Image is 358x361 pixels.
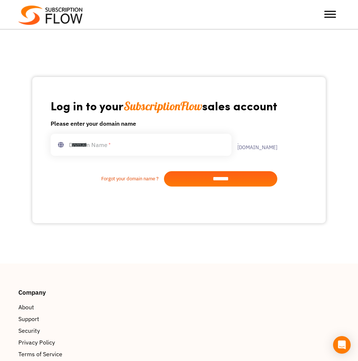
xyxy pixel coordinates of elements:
div: Open Intercom Messenger [333,336,351,354]
span: SubscriptionFlow [124,99,202,113]
a: Privacy Policy [18,338,224,347]
label: .[DOMAIN_NAME] [231,140,277,150]
h4: Company [18,289,224,295]
a: Support [18,314,224,323]
h1: Log in to your sales account [51,98,277,113]
button: Toggle Menu [324,11,336,18]
span: About [18,303,34,312]
span: Support [18,314,39,323]
img: Subscriptionflow [18,5,83,25]
a: Forgot your domain name ? [51,175,164,183]
h6: Please enter your domain name [51,119,277,128]
a: Terms of Service [18,350,224,358]
a: Security [18,326,224,335]
span: Security [18,326,40,335]
span: Terms of Service [18,350,62,358]
span: Privacy Policy [18,338,55,347]
a: About [18,303,224,312]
